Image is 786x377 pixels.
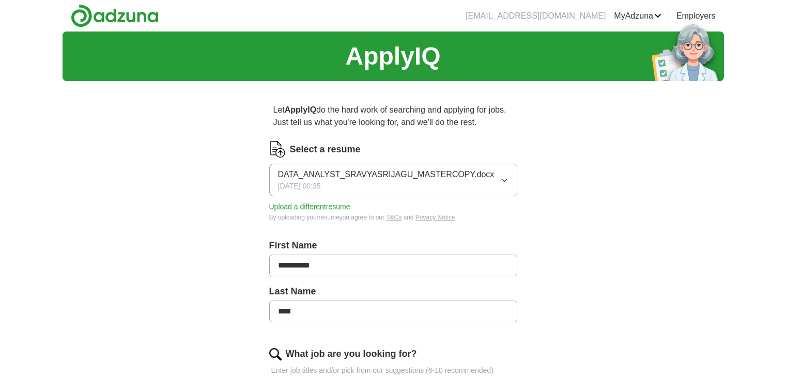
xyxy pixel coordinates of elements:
a: MyAdzuna [614,10,661,22]
span: DATA_ANALYST_SRAVYASRIJAGU_MASTERCOPY.docx [278,168,495,181]
label: First Name [269,239,517,253]
label: Last Name [269,285,517,299]
button: DATA_ANALYST_SRAVYASRIJAGU_MASTERCOPY.docx[DATE] 00:35 [269,164,517,196]
a: Employers [676,10,716,22]
a: Privacy Notice [415,214,455,221]
span: [DATE] 00:35 [278,181,321,192]
li: [EMAIL_ADDRESS][DOMAIN_NAME] [466,10,606,22]
strong: ApplyIQ [285,105,316,114]
p: Let do the hard work of searching and applying for jobs. Just tell us what you're looking for, an... [269,100,517,133]
button: Upload a differentresume [269,201,350,212]
div: By uploading your resume you agree to our and . [269,213,517,222]
img: CV Icon [269,141,286,158]
label: What job are you looking for? [286,347,417,361]
h1: ApplyIQ [345,38,440,75]
img: Adzuna logo [71,4,159,27]
img: search.png [269,348,282,360]
p: Enter job titles and/or pick from our suggestions (6-10 recommended) [269,365,517,376]
a: T&Cs [386,214,402,221]
label: Select a resume [290,143,361,156]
